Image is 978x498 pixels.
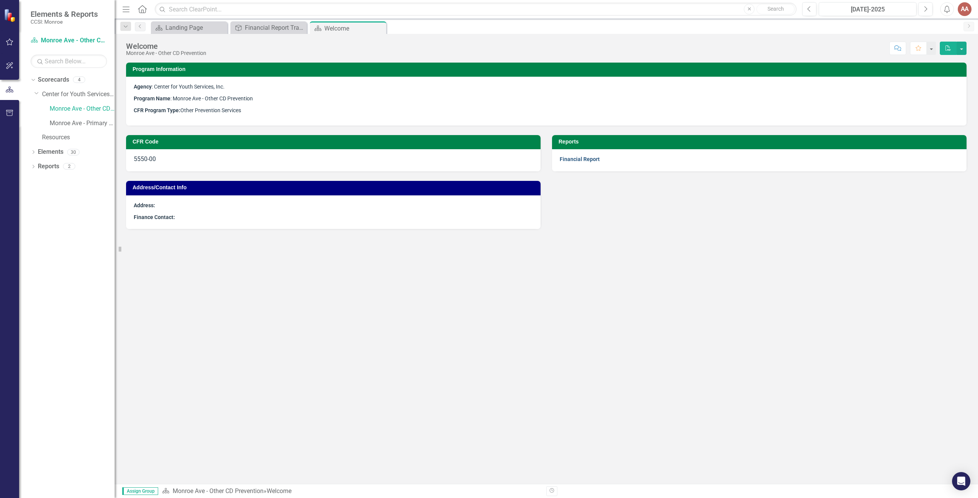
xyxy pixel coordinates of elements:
[819,2,916,16] button: [DATE]-2025
[134,155,156,163] span: 5550-00
[134,107,241,113] span: Other Prevention Services
[31,10,98,19] span: Elements & Reports
[165,23,225,32] div: Landing Page
[134,95,170,102] strong: Program Name
[173,487,264,495] a: Monroe Ave - Other CD Prevention
[952,472,970,490] div: Open Intercom Messenger
[31,19,98,25] small: CCSI: Monroe
[153,23,225,32] a: Landing Page
[126,42,206,50] div: Welcome
[122,487,158,495] span: Assign Group
[4,9,17,22] img: ClearPoint Strategy
[155,3,797,16] input: Search ClearPoint...
[38,76,69,84] a: Scorecards
[50,119,115,128] a: Monroe Ave - Primary CD Prevention
[134,214,175,220] strong: Finance Contact:
[559,139,963,145] h3: Reports
[134,84,225,90] span: : Center for Youth Services, Inc.
[958,2,972,16] button: AA
[267,487,291,495] div: Welcome
[31,55,107,68] input: Search Below...
[245,23,305,32] div: Financial Report Tracker
[134,202,155,208] strong: Address:
[560,156,600,162] a: Financial Report
[38,148,63,156] a: Elements
[133,185,537,190] h3: Address/Contact Info
[134,84,152,90] strong: Agency
[50,105,115,113] a: Monroe Ave - Other CD Prevention
[133,139,537,145] h3: CFR Code
[134,95,253,102] span: : Monroe Ave - Other CD Prevention
[73,77,85,83] div: 4
[31,36,107,45] a: Monroe Ave - Other CD Prevention
[126,50,206,56] div: Monroe Ave - Other CD Prevention
[756,4,795,15] button: Search
[768,6,784,12] span: Search
[67,149,79,155] div: 30
[821,5,914,14] div: [DATE]-2025
[134,107,180,113] strong: CFR Program Type:
[232,23,305,32] a: Financial Report Tracker
[42,90,115,99] a: Center for Youth Services, Inc.
[324,24,384,33] div: Welcome
[42,133,115,142] a: Resources
[63,163,75,170] div: 2
[38,162,59,171] a: Reports
[162,487,541,496] div: »
[133,66,963,72] h3: Program Information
